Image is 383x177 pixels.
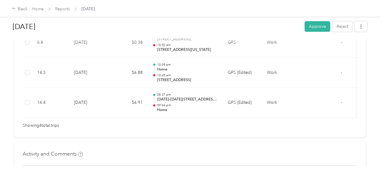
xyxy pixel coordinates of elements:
[349,143,383,177] iframe: Everlance-gr Chat Button Frame
[305,21,330,32] button: Approve
[223,88,262,118] td: GPS (Edited)
[157,93,218,97] p: 08:37 pm
[55,6,70,11] a: Reports
[157,73,218,77] p: 10:45 am
[262,88,307,118] td: Work
[13,19,300,34] h1: Aug 2025
[69,88,111,118] td: [DATE]
[157,103,218,107] p: 09:04 pm
[341,70,342,75] span: -
[81,6,95,12] span: [DATE]
[262,58,307,88] td: Work
[157,47,218,53] p: [STREET_ADDRESS][US_STATE]
[341,100,342,105] span: -
[111,58,147,88] td: $6.88
[223,58,262,88] td: GPS (Edited)
[157,63,218,67] p: 10:09 am
[23,122,59,129] span: Showing 4 total trips
[157,77,218,83] p: [STREET_ADDRESS]
[12,5,28,13] div: Back
[157,107,218,113] p: Home
[32,6,44,11] a: Home
[32,88,69,118] td: 14.4
[23,150,83,158] h4: Activity and Comments
[157,43,218,47] p: 10:52 am
[157,97,218,102] p: [DATE]–[DATE][STREET_ADDRESS][US_STATE]
[332,21,353,32] button: Reject
[157,67,218,72] p: Home
[32,58,69,88] td: 14.3
[111,88,147,118] td: $6.91
[69,58,111,88] td: [DATE]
